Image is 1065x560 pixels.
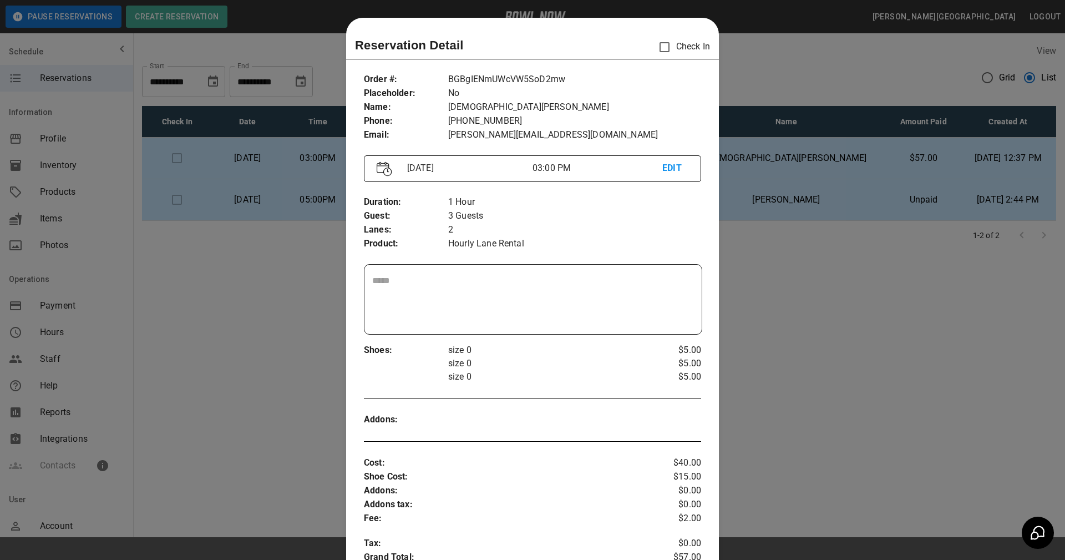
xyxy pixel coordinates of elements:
[364,512,645,526] p: Fee :
[448,195,701,209] p: 1 Hour
[645,498,701,512] p: $0.00
[645,357,701,370] p: $5.00
[364,73,448,87] p: Order # :
[364,128,448,142] p: Email :
[645,456,701,470] p: $40.00
[653,36,710,59] p: Check In
[448,100,701,114] p: [DEMOGRAPHIC_DATA][PERSON_NAME]
[448,370,645,384] p: size 0
[355,36,464,54] p: Reservation Detail
[364,470,645,484] p: Shoe Cost :
[645,470,701,484] p: $15.00
[364,237,448,251] p: Product :
[364,114,448,128] p: Phone :
[364,498,645,512] p: Addons tax :
[662,162,688,175] p: EDIT
[377,162,392,176] img: Vector
[645,484,701,498] p: $0.00
[448,114,701,128] p: [PHONE_NUMBER]
[448,223,701,237] p: 2
[532,162,662,175] p: 03:00 PM
[364,223,448,237] p: Lanes :
[364,413,448,427] p: Addons :
[364,100,448,114] p: Name :
[448,87,701,100] p: No
[645,512,701,526] p: $2.00
[448,237,701,251] p: Hourly Lane Rental
[364,344,448,357] p: Shoes :
[448,357,645,370] p: size 0
[645,344,701,357] p: $5.00
[448,128,701,142] p: [PERSON_NAME][EMAIL_ADDRESS][DOMAIN_NAME]
[448,73,701,87] p: BGBgIENmUWcVW5SoD2mw
[364,456,645,470] p: Cost :
[364,209,448,223] p: Guest :
[364,484,645,498] p: Addons :
[403,162,532,175] p: [DATE]
[364,537,645,551] p: Tax :
[364,87,448,100] p: Placeholder :
[448,209,701,223] p: 3 Guests
[645,370,701,384] p: $5.00
[448,344,645,357] p: size 0
[364,195,448,209] p: Duration :
[645,537,701,551] p: $0.00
